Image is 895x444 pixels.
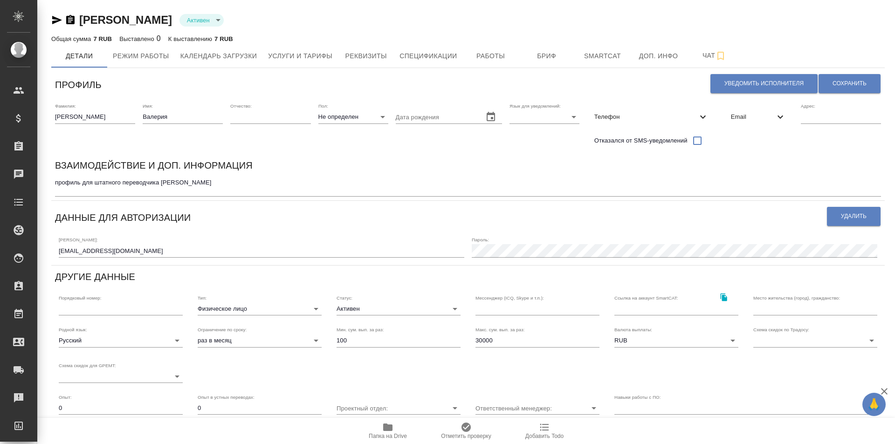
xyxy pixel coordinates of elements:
p: 7 RUB [214,35,233,42]
label: Опыт в устных переводах: [198,395,255,400]
div: Телефон [587,107,716,127]
button: Удалить [827,207,881,226]
p: 7 RUB [93,35,112,42]
div: Не определен [318,110,388,123]
label: Статус: [337,295,352,300]
label: Родной язык: [59,328,87,332]
textarea: профиль для штатного переводчика [PERSON_NAME] [55,179,881,193]
span: Режим работы [113,50,169,62]
label: Опыт: [59,395,72,400]
label: Имя: [143,104,153,109]
button: Open [448,402,461,415]
p: К выставлению [168,35,214,42]
h6: Данные для авторизации [55,210,191,225]
label: Порядковый номер: [59,295,101,300]
button: Отметить проверку [427,418,505,444]
span: Реквизиты [344,50,388,62]
span: Работы [468,50,513,62]
button: Сохранить [819,74,881,93]
div: Email [723,107,793,127]
label: Язык для уведомлений: [509,104,561,109]
button: Скопировать ссылку [65,14,76,26]
button: Уведомить исполнителя [710,74,818,93]
label: Пароль: [472,238,489,242]
label: Ограничение по сроку: [198,328,247,332]
span: Сохранить [833,80,867,88]
div: Активен [337,302,461,315]
label: Отчество: [230,104,252,109]
span: 🙏 [866,395,882,414]
label: Макс. сум. вып. за раз: [475,328,525,332]
a: [PERSON_NAME] [79,14,172,26]
label: Ссылка на аккаунт SmartCAT: [614,295,678,300]
button: Папка на Drive [349,418,427,444]
label: Мин. сум. вып. за раз: [337,328,384,332]
label: [PERSON_NAME]: [59,238,98,242]
p: Общая сумма [51,35,93,42]
label: Место жительства (город), гражданство: [753,295,840,300]
span: Календарь загрузки [180,50,257,62]
span: Чат [692,50,737,61]
label: Схема скидок по Традосу: [753,328,809,332]
label: Пол: [318,104,328,109]
div: раз в месяц [198,334,322,347]
span: Доп. инфо [636,50,681,62]
div: 0 [119,33,161,44]
span: Спецификации [399,50,457,62]
label: Схема скидок для GPEMT: [59,363,116,368]
span: Папка на Drive [369,433,407,439]
h6: Профиль [55,77,102,92]
h6: Другие данные [55,269,135,284]
span: Email [731,112,775,122]
div: RUB [614,334,738,347]
label: Навыки работы с ПО: [614,395,661,400]
label: Адрес: [801,104,815,109]
span: Детали [57,50,102,62]
svg: Подписаться [715,50,726,61]
span: Smartcat [580,50,625,62]
span: Уведомить исполнителя [724,80,804,88]
button: Скопировать ссылку для ЯМессенджера [51,14,62,26]
div: Русский [59,334,183,347]
label: Тип: [198,295,207,300]
span: Удалить [841,212,867,220]
span: Бриф [524,50,569,62]
label: Мессенджер (ICQ, Skype и т.п.): [475,295,544,300]
label: Валюта выплаты: [614,328,652,332]
span: Добавить Todo [525,433,564,439]
button: 🙏 [862,393,886,416]
button: Open [587,402,600,415]
button: Скопировать ссылку [714,288,733,307]
button: Добавить Todo [505,418,584,444]
span: Отказался от SMS-уведомлений [594,136,688,145]
span: Отметить проверку [441,433,491,439]
p: Выставлено [119,35,157,42]
button: Активен [184,16,213,24]
span: Телефон [594,112,697,122]
h6: Взаимодействие и доп. информация [55,158,253,173]
div: Активен [179,14,224,27]
label: Фамилия: [55,104,76,109]
div: Физическое лицо [198,302,322,315]
span: Услуги и тарифы [268,50,332,62]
